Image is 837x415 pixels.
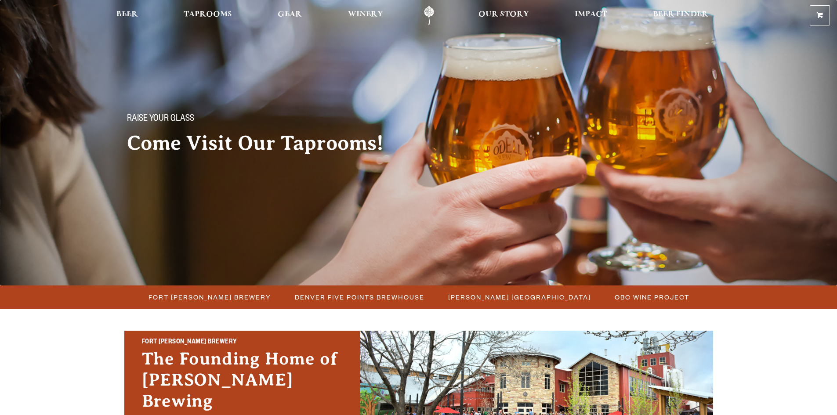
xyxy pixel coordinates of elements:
[295,291,424,303] span: Denver Five Points Brewhouse
[149,291,271,303] span: Fort [PERSON_NAME] Brewery
[348,11,383,18] span: Winery
[478,11,529,18] span: Our Story
[575,11,607,18] span: Impact
[143,291,275,303] a: Fort [PERSON_NAME] Brewery
[448,291,591,303] span: [PERSON_NAME] [GEOGRAPHIC_DATA]
[615,291,689,303] span: OBC Wine Project
[290,291,429,303] a: Denver Five Points Brewhouse
[142,337,342,348] h2: Fort [PERSON_NAME] Brewery
[116,11,138,18] span: Beer
[278,11,302,18] span: Gear
[178,6,238,25] a: Taprooms
[473,6,535,25] a: Our Story
[342,6,389,25] a: Winery
[647,6,714,25] a: Beer Finder
[443,291,595,303] a: [PERSON_NAME] [GEOGRAPHIC_DATA]
[569,6,613,25] a: Impact
[653,11,708,18] span: Beer Finder
[272,6,308,25] a: Gear
[127,114,194,125] span: Raise your glass
[609,291,694,303] a: OBC Wine Project
[111,6,144,25] a: Beer
[184,11,232,18] span: Taprooms
[127,132,401,154] h2: Come Visit Our Taprooms!
[413,6,446,25] a: Odell Home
